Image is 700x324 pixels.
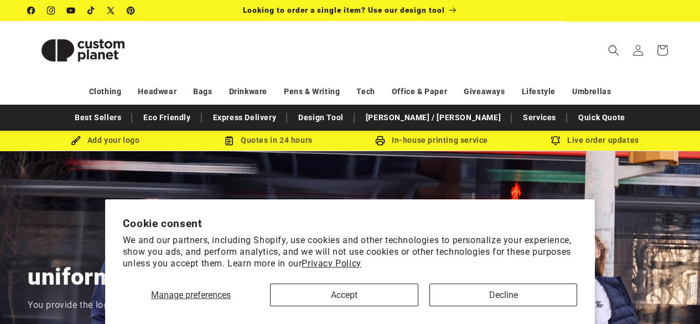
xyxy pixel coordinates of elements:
a: Design Tool [293,108,349,127]
div: Add your logo [24,133,187,147]
a: Bags [193,82,212,101]
button: Manage preferences [123,284,260,306]
div: In-house printing service [350,133,514,147]
p: We and our partners, including Shopify, use cookies and other technologies to personalize your ex... [123,235,578,269]
p: You provide the logo, we do the rest. [28,297,180,313]
button: Decline [429,284,577,306]
a: Custom Planet [24,21,143,79]
a: Tech [356,82,375,101]
a: Drinkware [229,82,267,101]
span: Manage preferences [151,290,231,300]
a: Pens & Writing [284,82,340,101]
a: Best Sellers [69,108,127,127]
div: Quotes in 24 hours [187,133,350,147]
a: Giveaways [464,82,505,101]
button: Accept [270,284,418,306]
a: Clothing [89,82,122,101]
a: Umbrellas [572,82,611,101]
a: Services [517,108,562,127]
img: In-house printing [375,136,385,146]
a: [PERSON_NAME] / [PERSON_NAME] [360,108,506,127]
a: Privacy Policy [302,258,361,269]
img: Custom Planet [28,25,138,75]
img: Order updates [551,136,561,146]
a: Express Delivery [208,108,282,127]
a: Quick Quote [573,108,631,127]
img: Order Updates Icon [224,136,234,146]
span: Looking to order a single item? Use our design tool [243,6,445,14]
iframe: Chat Widget [645,271,700,324]
h2: Cookie consent [123,217,578,230]
a: Office & Paper [392,82,447,101]
h2: uniforms & workwear [28,262,260,292]
a: Lifestyle [522,82,556,101]
summary: Search [602,38,626,63]
a: Headwear [138,82,177,101]
img: Brush Icon [71,136,81,146]
a: Eco Friendly [138,108,196,127]
div: Live order updates [514,133,677,147]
